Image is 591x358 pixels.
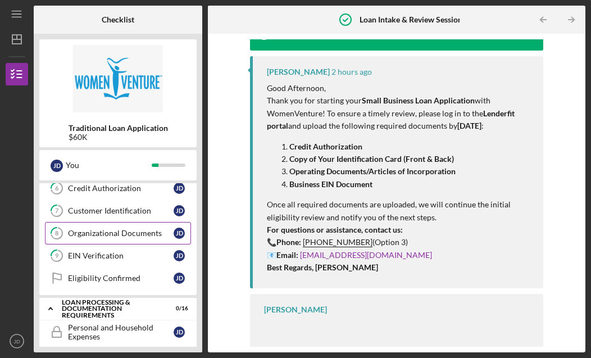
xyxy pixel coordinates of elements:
[45,200,191,222] a: 7Customer IdentificationJD
[457,121,481,130] strong: [DATE]
[45,321,191,343] a: Personal and Household ExpensesJD
[45,177,191,200] a: 6Credit AuthorizationJD
[360,15,462,24] b: Loan Intake & Review Session
[55,230,58,237] tspan: 8
[66,156,152,175] div: You
[51,160,63,172] div: J D
[174,228,185,239] div: J D
[267,225,403,234] strong: For questions or assistance, contact us:
[276,237,301,247] strong: Phone:
[267,198,532,224] p: Once all required documents are uploaded, we will continue the initial eligibility review and not...
[174,183,185,194] div: J D
[68,251,174,260] div: EIN Verification
[289,142,362,151] strong: Credit Authorization
[331,67,372,76] time: 2025-09-04 20:07
[267,262,378,272] strong: Best Regards, [PERSON_NAME]
[267,224,532,261] p: 📞 (Option 3) 📧
[362,96,475,105] strong: Small Business Loan Application
[13,338,20,345] text: JD
[45,222,191,244] a: 8Organizational DocumentsJD
[62,299,160,319] div: Loan Processing & Documentation Requirements
[276,250,298,260] strong: Email:
[289,154,454,164] strong: Copy of Your Identification Card (Front & Back)
[45,267,191,289] a: Eligibility ConfirmedJD
[69,124,168,133] b: Traditional Loan Application
[68,206,174,215] div: Customer Identification
[267,82,532,94] p: Good Afternoon,
[69,133,168,142] div: $60K
[68,229,174,238] div: Organizational Documents
[55,185,59,192] tspan: 6
[6,330,28,352] button: JD
[289,166,456,176] strong: Operating Documents/Articles of Incorporation
[174,327,185,338] div: J D
[68,274,174,283] div: Eligibility Confirmed
[68,184,174,193] div: Credit Authorization
[300,250,432,260] a: [EMAIL_ADDRESS][DOMAIN_NAME]
[55,252,59,260] tspan: 9
[39,45,197,112] img: Product logo
[55,207,59,215] tspan: 7
[264,305,327,314] div: [PERSON_NAME]
[174,205,185,216] div: J D
[168,305,188,312] div: 0 / 16
[267,67,330,76] div: [PERSON_NAME]
[68,323,174,341] div: Personal and Household Expenses
[267,94,532,132] p: Thank you for starting your with WomenVenture! To ensure a timely review, please log in to the an...
[174,273,185,284] div: J D
[174,250,185,261] div: J D
[45,244,191,267] a: 9EIN VerificationJD
[102,15,134,24] b: Checklist
[289,179,372,189] strong: Business EIN Document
